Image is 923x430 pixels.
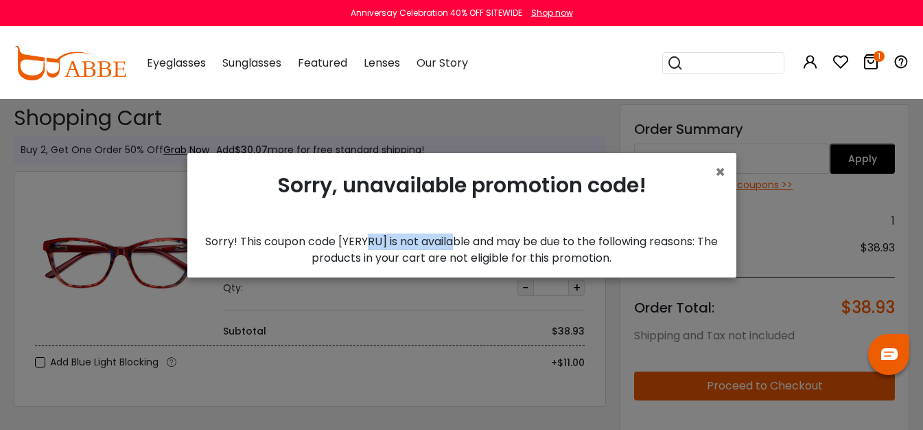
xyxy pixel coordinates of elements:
span: Lenses [364,55,400,71]
span: Eyeglasses [147,55,206,71]
a: Shop now [524,7,573,19]
span: Our Story [417,55,468,71]
button: Close [715,164,725,181]
img: chat [881,348,898,360]
div: Sorry, unavailable promotion code! [198,164,725,234]
div: Sorry! This coupon code [YERYRU] is not available and may be due to the following reasons: The pr... [198,234,725,267]
img: abbeglasses.com [14,46,126,80]
span: Featured [298,55,347,71]
a: 1 [863,56,879,72]
span: Sunglasses [222,55,281,71]
i: 1 [874,51,885,62]
div: Shop now [531,7,573,19]
div: Anniversay Celebration 40% OFF SITEWIDE [351,7,522,19]
span: × [715,161,725,183]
